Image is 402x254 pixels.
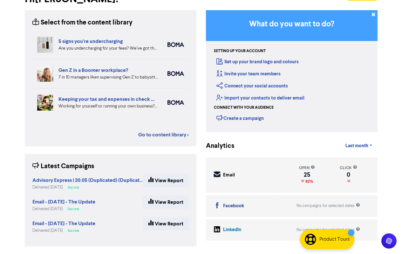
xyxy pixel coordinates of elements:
span: Success [68,229,79,232]
a: 5 signs you’re undercharging [58,38,123,45]
div: Create a campaign [216,113,264,123]
div: Delivered [DATE] [32,228,95,234]
div: open [299,165,315,171]
div: Email [223,172,235,179]
a: Set up your brand logo and colours [216,59,299,65]
a: Go to content library > [138,131,189,139]
a: View Report [143,217,189,230]
strong: Email - [DATE] - The Update [32,220,95,227]
h3: What do you want to do? [215,20,368,29]
a: Import your contacts to deliver email [216,95,304,101]
div: Working for yourself or running your own business? Setup robust systems for expenses & tax requir... [58,103,158,110]
div: Delivered [DATE] [32,206,95,212]
img: boma_accounting [167,42,184,47]
div: No campaigns for selected dates [296,227,360,233]
a: View Report [143,174,189,187]
a: Connect your social accounts [216,83,288,89]
span: Last month [345,143,368,149]
a: Email - [DATE] - The Update [32,200,95,205]
div: No campaigns for selected dates [296,203,360,209]
div: Getting Started in BOMA [206,10,378,132]
a: Last month [340,140,377,152]
a: Invite your team members [216,71,281,77]
div: 7 in 10 managers liken supervising Gen Z to babysitting or parenting. But is your people manageme... [58,74,158,81]
a: View Report [143,196,189,209]
div: LinkedIn [223,226,241,234]
div: Analytics [206,141,227,151]
img: boma_accounting [167,100,184,105]
a: Email - [DATE] - The Update [32,221,95,226]
div: Setting up your account [214,48,266,54]
span: 82% [304,179,313,184]
div: Connect with your audience [214,105,274,111]
div: 25 [299,172,315,177]
a: Advisory Express | 20.05 (Duplicated) (Duplicated) (Duplicated) (Duplicated) [32,178,207,183]
a: Gen Z in a Boomer workplace? [58,67,128,73]
div: Facebook [223,203,244,210]
div: Select from the content library [32,18,133,28]
iframe: Chat Widget [322,185,402,254]
div: Delivered [DATE] [32,184,143,190]
span: Success [68,186,79,189]
strong: Email - [DATE] - The Update [32,199,95,205]
a: Keeping your tax and expenses in check when you are self-employed [58,96,216,102]
span: Success [68,208,79,211]
div: click [340,165,357,171]
img: boma [167,71,184,76]
div: 0 [340,172,357,177]
div: Latest Campaigns [32,161,94,171]
strong: Advisory Express | 20.05 (Duplicated) (Duplicated) (Duplicated) (Duplicated) [32,177,207,183]
div: Are you undercharging for your fees? We’ve got the five warning signs that can help you diagnose ... [58,45,158,52]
